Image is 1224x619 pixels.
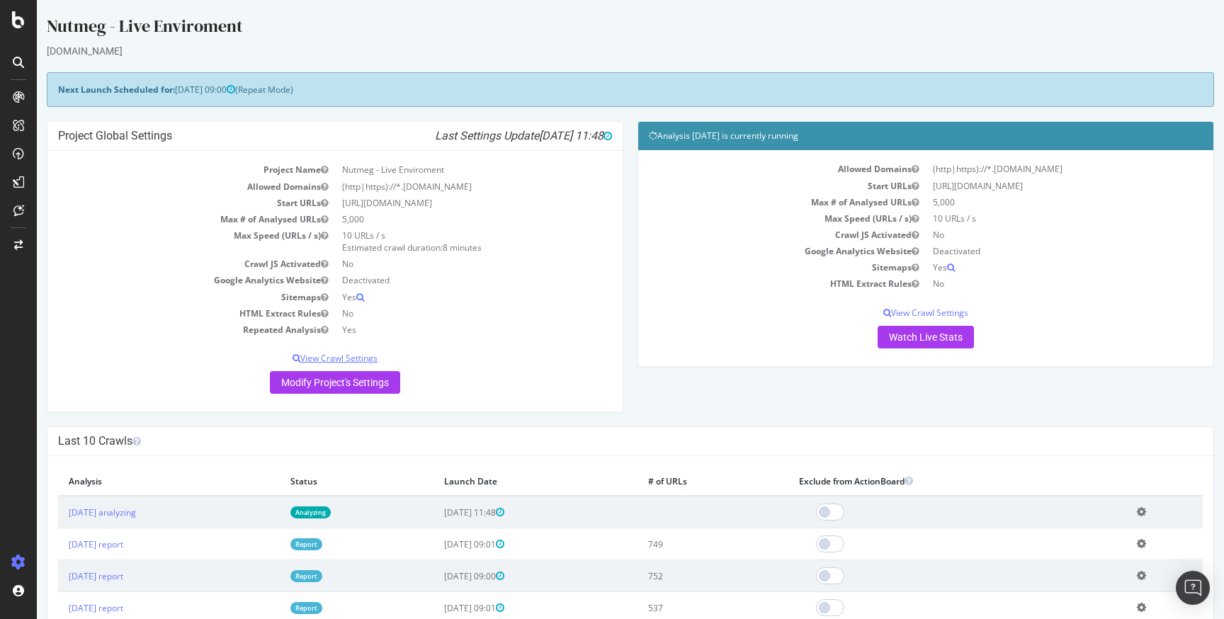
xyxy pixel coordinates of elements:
td: No [889,276,1166,292]
a: Report [254,602,285,614]
td: No [889,227,1166,243]
a: Analyzing [254,506,294,518]
span: [DATE] 09:00 [138,84,198,96]
td: HTML Extract Rules [21,305,298,322]
td: Google Analytics Website [612,243,889,259]
th: Launch Date [397,467,601,496]
td: Project Name [21,161,298,178]
div: [DOMAIN_NAME] [10,44,1177,58]
p: View Crawl Settings [612,307,1166,319]
td: Allowed Domains [612,161,889,177]
td: Sitemaps [612,259,889,276]
a: [DATE] analyzing [32,506,99,518]
td: Google Analytics Website [21,272,298,288]
h4: Analysis [DATE] is currently running [612,129,1166,143]
td: 749 [601,528,752,560]
a: Report [254,570,285,582]
th: Status [243,467,397,496]
span: 8 minutes [406,242,445,254]
td: 752 [601,560,752,592]
h4: Last 10 Crawls [21,434,1166,448]
td: [URL][DOMAIN_NAME] [889,178,1166,194]
div: Open Intercom Messenger [1176,571,1210,605]
span: [DATE] 11:48 [502,129,575,142]
td: Deactivated [298,272,575,288]
span: [DATE] 09:00 [407,570,467,582]
div: (Repeat Mode) [10,72,1177,107]
strong: Next Launch Scheduled for: [21,84,138,96]
td: Start URLs [21,195,298,211]
td: Sitemaps [21,289,298,305]
a: Report [254,538,285,550]
div: Nutmeg - Live Enviroment [10,14,1177,44]
a: [DATE] report [32,570,86,582]
td: (http|https)://*.[DOMAIN_NAME] [889,161,1166,177]
td: Allowed Domains [21,178,298,195]
span: [DATE] 09:01 [407,538,467,550]
h4: Project Global Settings [21,129,575,143]
i: Last Settings Update [398,129,575,143]
a: Watch Live Stats [841,326,937,348]
td: Deactivated [889,243,1166,259]
th: Analysis [21,467,243,496]
a: [DATE] report [32,538,86,550]
td: 5,000 [889,194,1166,210]
td: 10 URLs / s [889,210,1166,227]
td: 5,000 [298,211,575,227]
td: HTML Extract Rules [612,276,889,292]
td: Nutmeg - Live Enviroment [298,161,575,178]
th: Exclude from ActionBoard [752,467,1090,496]
td: Crawl JS Activated [21,256,298,272]
a: [DATE] report [32,602,86,614]
td: Yes [298,322,575,338]
td: Yes [889,259,1166,276]
td: Crawl JS Activated [612,227,889,243]
td: Max # of Analysed URLs [612,194,889,210]
td: (http|https)://*.[DOMAIN_NAME] [298,178,575,195]
p: View Crawl Settings [21,352,575,364]
a: Modify Project's Settings [233,371,363,394]
td: [URL][DOMAIN_NAME] [298,195,575,211]
span: [DATE] 09:01 [407,602,467,614]
td: Max Speed (URLs / s) [21,227,298,256]
span: [DATE] 11:48 [407,506,467,518]
td: Start URLs [612,178,889,194]
td: No [298,256,575,272]
td: 10 URLs / s Estimated crawl duration: [298,227,575,256]
td: No [298,305,575,322]
td: Repeated Analysis [21,322,298,338]
td: Yes [298,289,575,305]
td: Max # of Analysed URLs [21,211,298,227]
td: Max Speed (URLs / s) [612,210,889,227]
th: # of URLs [601,467,752,496]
